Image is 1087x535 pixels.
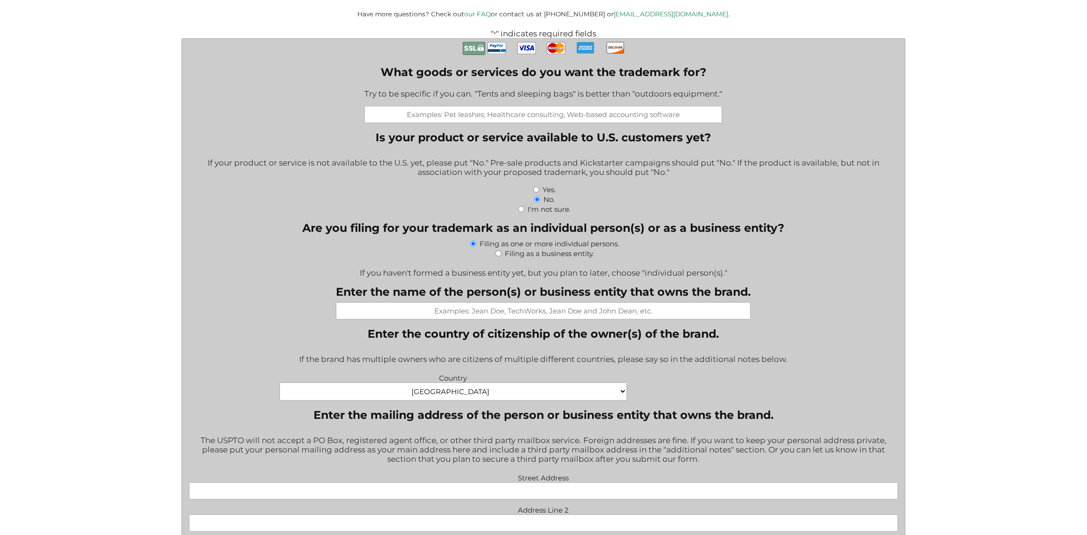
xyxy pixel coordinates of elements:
[364,83,722,106] div: Try to be specific if you can. "Tents and sleeping bags" is better than "outdoors equipment."
[336,302,751,320] input: Examples: Jean Doe, TechWorks, Jean Doe and John Dean, etc.
[279,371,627,382] label: Country
[606,39,625,56] img: Discover
[613,10,728,18] a: [EMAIL_ADDRESS][DOMAIN_NAME]
[488,39,506,57] img: PayPal
[368,327,719,340] legend: Enter the country of citizenship of the owner(s) of the brand.
[464,10,491,18] a: our FAQ
[364,106,722,123] input: Examples: Pet leashes; Healthcare consulting; Web-based accounting software
[357,10,730,18] small: Have more questions? Check out or contact us at [PHONE_NUMBER] or .
[336,285,751,299] label: Enter the name of the person(s) or business entity that owns the brand.
[480,239,619,248] label: Filing as one or more individual persons.
[189,503,898,514] label: Address Line 2
[505,249,594,258] label: Filing as a business entity.
[364,65,722,79] label: What goods or services do you want the trademark for?
[462,39,486,58] img: Secure Payment with SSL
[528,205,571,214] label: I'm not sure.
[314,408,773,422] legend: Enter the mailing address of the person or business entity that owns the brand.
[576,39,595,57] img: AmEx
[547,39,565,57] img: MasterCard
[189,430,898,471] div: The USPTO will not accept a PO Box, registered agent office, or other third party mailbox service...
[141,29,946,38] p: " " indicates required fields
[189,152,898,184] div: If your product or service is not available to the U.S. yet, please put "No." Pre-sale products a...
[517,39,536,57] img: Visa
[302,221,784,235] legend: Are you filing for your trademark as an individual person(s) or as a business entity?
[543,185,556,194] label: Yes.
[376,131,711,144] legend: Is your product or service available to U.S. customers yet?
[543,195,555,204] label: No.
[189,471,898,482] label: Street Address
[189,348,898,371] div: If the brand has multiple owners who are citizens of multiple different countries, please say so ...
[189,262,898,278] div: If you haven't formed a business entity yet, but you plan to later, choose "individual person(s)."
